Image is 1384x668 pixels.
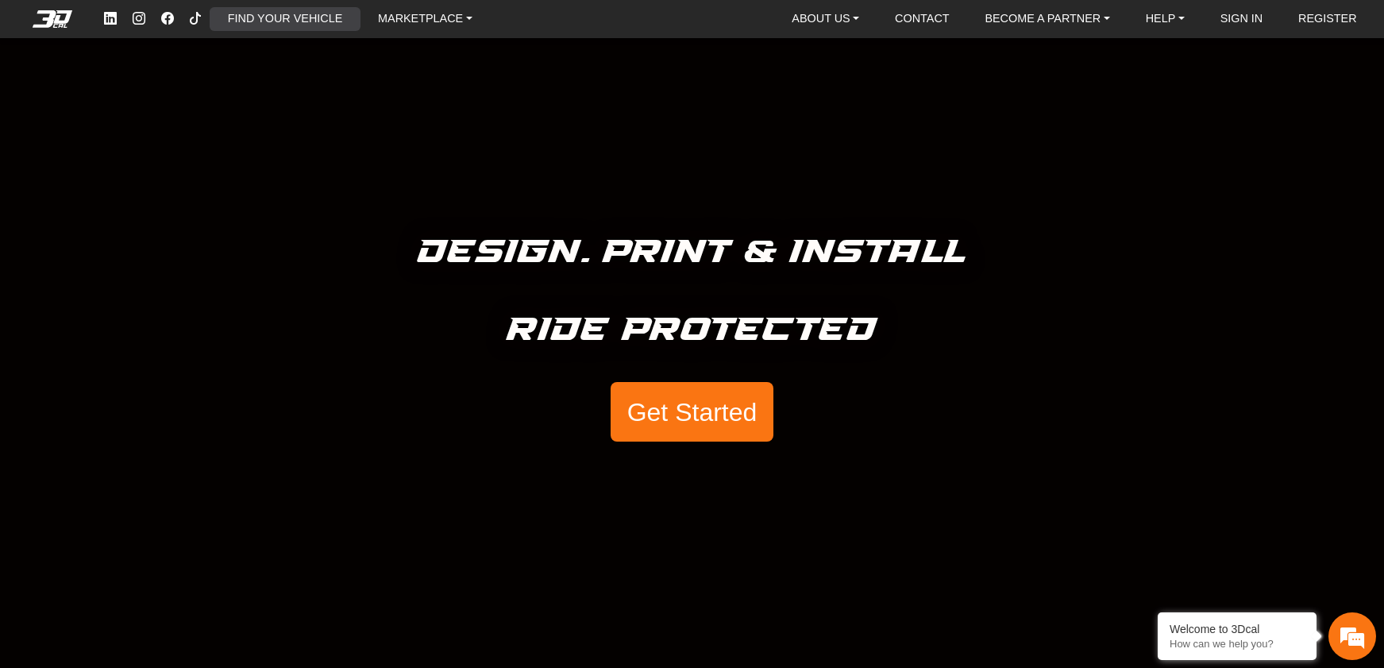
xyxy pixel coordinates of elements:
a: MARKETPLACE [372,7,479,31]
a: ABOUT US [785,7,865,31]
div: Welcome to 3Dcal [1170,623,1305,635]
h5: Ride Protected [507,304,877,357]
button: Get Started [611,382,773,442]
h5: Design. Print & Install [418,226,966,279]
a: HELP [1139,7,1191,31]
a: CONTACT [889,7,955,31]
a: FIND YOUR VEHICLE [222,7,349,31]
p: How can we help you? [1170,638,1305,650]
a: REGISTER [1292,7,1363,31]
a: BECOME A PARTNER [978,7,1116,31]
a: SIGN IN [1214,7,1270,31]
